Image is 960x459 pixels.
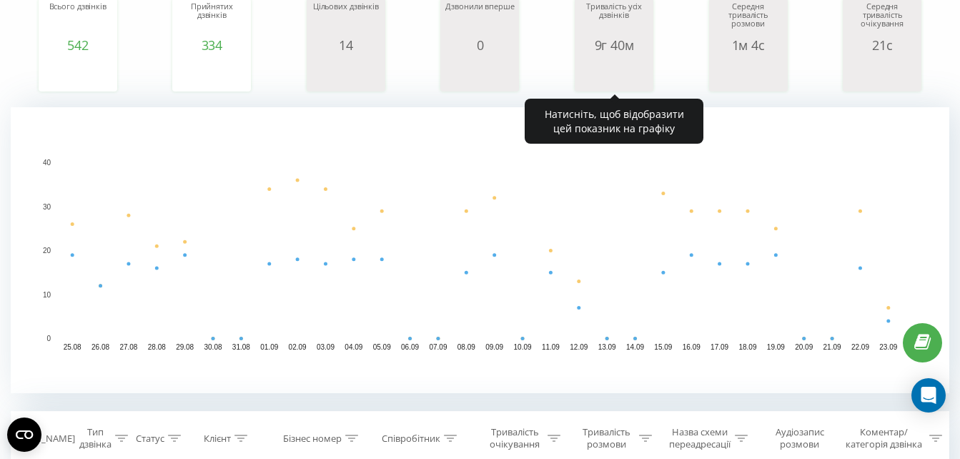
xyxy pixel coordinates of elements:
[310,38,382,52] div: 14
[485,343,503,351] text: 09.09
[542,343,560,351] text: 11.09
[525,99,703,144] div: Натисніть, щоб відобразити цей показник на графіку
[429,343,447,351] text: 07.09
[401,343,419,351] text: 06.09
[46,335,51,342] text: 0
[457,343,475,351] text: 08.09
[43,247,51,255] text: 20
[668,426,731,450] div: Назва схеми переадресації
[626,343,644,351] text: 14.09
[683,343,701,351] text: 16.09
[713,38,784,52] div: 1м 4с
[382,433,440,445] div: Співробітник
[260,343,278,351] text: 01.09
[42,52,114,95] svg: A chart.
[148,343,166,351] text: 28.08
[310,2,382,38] div: Цільових дзвінків
[176,343,194,351] text: 29.08
[345,343,362,351] text: 04.09
[879,343,897,351] text: 23.09
[570,343,588,351] text: 12.09
[514,343,532,351] text: 10.09
[842,426,926,450] div: Коментар/категорія дзвінка
[713,52,784,95] svg: A chart.
[444,38,515,52] div: 0
[310,52,382,95] svg: A chart.
[444,52,515,95] svg: A chart.
[846,52,918,95] svg: A chart.
[283,433,342,445] div: Бізнес номер
[176,52,247,95] svg: A chart.
[711,343,728,351] text: 17.09
[846,2,918,38] div: Середня тривалість очікування
[79,426,112,450] div: Тип дзвінка
[43,159,51,167] text: 40
[204,433,231,445] div: Клієнт
[42,38,114,52] div: 542
[43,291,51,299] text: 10
[578,2,650,38] div: Тривалість усіх дзвінків
[64,343,81,351] text: 25.08
[846,38,918,52] div: 21с
[764,426,836,450] div: Аудіозапис розмови
[598,343,616,351] text: 13.09
[578,38,650,52] div: 9г 40м
[204,343,222,351] text: 30.08
[42,2,114,38] div: Всього дзвінків
[713,2,784,38] div: Середня тривалість розмови
[317,343,335,351] text: 03.09
[795,343,813,351] text: 20.09
[767,343,785,351] text: 19.09
[11,107,949,393] svg: A chart.
[444,2,515,38] div: Дзвонили вперше
[823,343,841,351] text: 21.09
[654,343,672,351] text: 15.09
[232,343,250,351] text: 31.08
[578,52,650,95] svg: A chart.
[577,426,635,450] div: Тривалість розмови
[176,2,247,38] div: Прийнятих дзвінків
[176,38,247,52] div: 334
[43,203,51,211] text: 30
[851,343,869,351] text: 22.09
[911,378,946,413] div: Open Intercom Messenger
[91,343,109,351] text: 26.08
[119,343,137,351] text: 27.08
[738,343,756,351] text: 18.09
[485,426,544,450] div: Тривалість очікування
[373,343,391,351] text: 05.09
[136,433,164,445] div: Статус
[289,343,307,351] text: 02.09
[7,418,41,452] button: Open CMP widget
